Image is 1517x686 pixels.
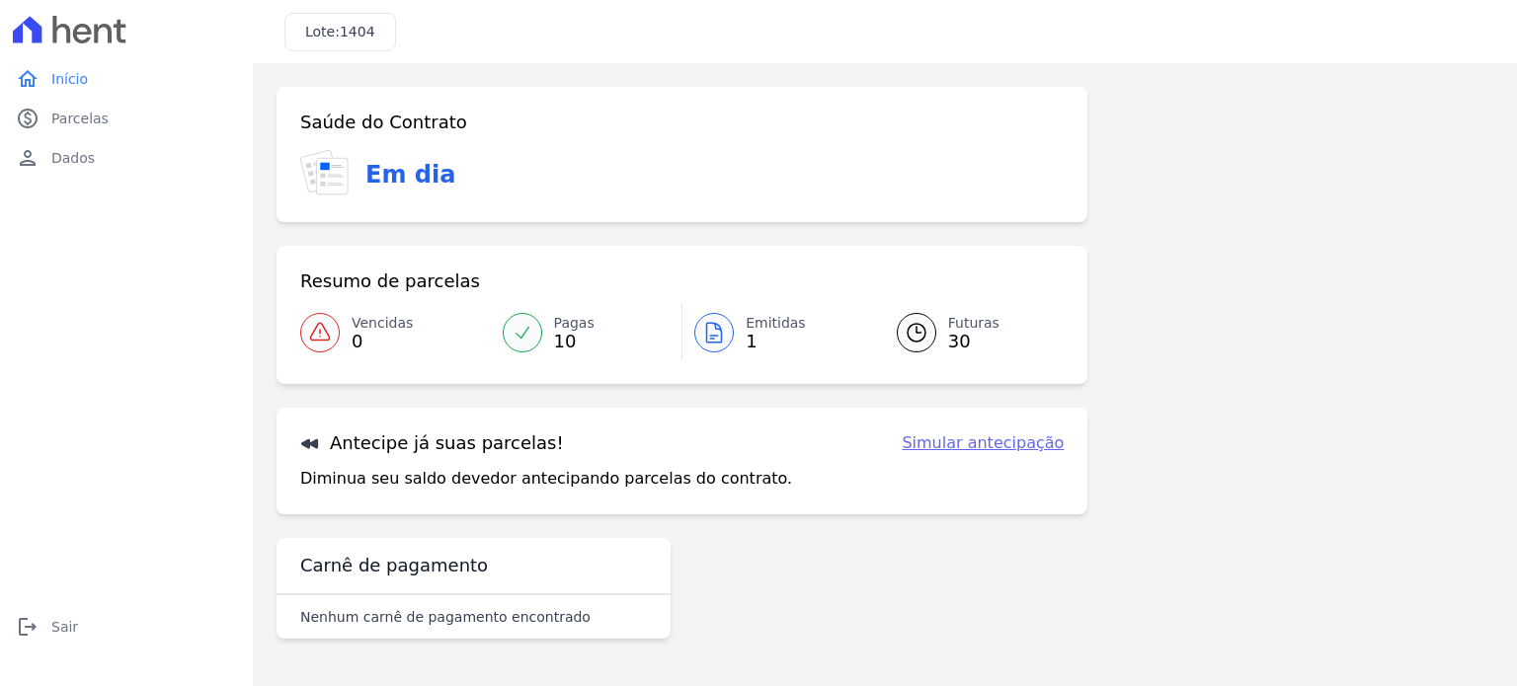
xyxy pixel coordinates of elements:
[16,146,40,170] i: person
[746,334,806,349] span: 1
[16,615,40,639] i: logout
[948,334,999,349] span: 30
[51,69,88,89] span: Início
[8,607,245,647] a: logoutSair
[352,334,413,349] span: 0
[491,305,682,360] a: Pagas 10
[902,431,1064,455] a: Simular antecipação
[8,99,245,138] a: paidParcelas
[300,554,488,577] h3: Carnê de pagamento
[8,59,245,99] a: homeInício
[51,617,78,637] span: Sair
[746,313,806,334] span: Emitidas
[300,607,591,627] p: Nenhum carnê de pagamento encontrado
[300,467,792,491] p: Diminua seu saldo devedor antecipando parcelas do contrato.
[948,313,999,334] span: Futuras
[8,138,245,178] a: personDados
[340,24,375,39] span: 1404
[352,313,413,334] span: Vencidas
[51,109,109,128] span: Parcelas
[554,334,595,349] span: 10
[365,157,455,192] h3: Em dia
[305,22,375,42] h3: Lote:
[16,107,40,130] i: paid
[300,111,467,134] h3: Saúde do Contrato
[300,305,491,360] a: Vencidas 0
[554,313,595,334] span: Pagas
[300,431,564,455] h3: Antecipe já suas parcelas!
[873,305,1065,360] a: Futuras 30
[51,148,95,168] span: Dados
[682,305,873,360] a: Emitidas 1
[300,269,480,293] h3: Resumo de parcelas
[16,67,40,91] i: home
